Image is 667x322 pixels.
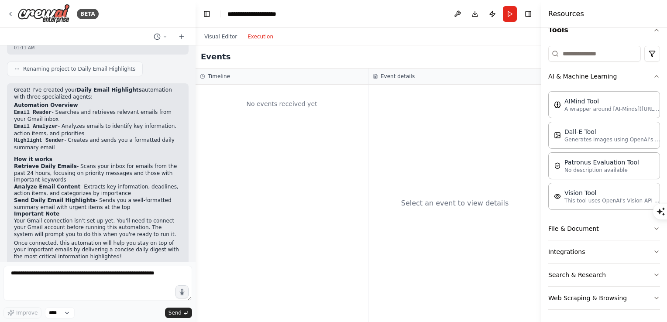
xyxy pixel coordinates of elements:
code: Email Reader [14,110,52,116]
p: Once connected, this automation will help you stay on top of your important emails by delivering ... [14,240,182,260]
h4: Resources [548,9,584,19]
strong: How it works [14,156,52,162]
button: Click to speak your automation idea [175,285,189,298]
code: Highlight Sender [14,137,64,144]
span: Improve [16,309,38,316]
button: Improve [3,307,41,319]
p: A wrapper around [AI-Minds]([URL][DOMAIN_NAME]). Useful for when you need answers to questions fr... [564,106,660,113]
button: Execution [242,31,278,42]
p: This tool uses OpenAI's Vision API to describe the contents of an image. [564,197,660,204]
button: Search & Research [548,264,660,286]
li: - Analyzes emails to identify key information, action items, and priorities [14,123,182,137]
button: File & Document [548,217,660,240]
div: BETA [77,9,99,19]
button: AI & Machine Learning [548,65,660,88]
h3: Timeline [208,73,230,80]
button: Hide right sidebar [522,8,534,20]
img: PatronusEvalTool [554,162,561,169]
div: AI & Machine Learning [548,88,660,217]
p: Great! I've created your automation with three specialized agents: [14,87,182,100]
p: Your Gmail connection isn't set up yet. You'll need to connect your Gmail account before running ... [14,218,182,238]
button: Start a new chat [175,31,189,42]
button: Hide left sidebar [201,8,213,20]
p: Generates images using OpenAI's Dall-E model. [564,136,660,143]
img: AIMindTool [554,101,561,108]
li: - Scans your inbox for emails from the past 24 hours, focusing on priority messages and those wit... [14,163,182,184]
code: Email Analyzer [14,123,58,130]
img: DallETool [554,132,561,139]
div: Tools [548,42,660,317]
span: Send [168,309,182,316]
strong: Send Daily Email Highlights [14,197,96,203]
nav: breadcrumb [227,10,288,18]
button: Integrations [548,240,660,263]
strong: Retrieve Daily Emails [14,163,77,169]
strong: Important Note [14,211,59,217]
div: Dall-E Tool [564,127,660,136]
button: Send [165,308,192,318]
button: Tools [548,18,660,42]
img: VisionTool [554,193,561,200]
li: - Creates and sends you a formatted daily summary email [14,137,182,151]
button: Switch to previous chat [150,31,171,42]
li: - Searches and retrieves relevant emails from your Gmail inbox [14,109,182,123]
div: Vision Tool [564,188,660,197]
strong: Analyze Email Content [14,184,80,190]
button: Visual Editor [199,31,242,42]
strong: Daily Email Highlights [77,87,142,93]
li: - Sends you a well-formatted summary email with urgent items at the top [14,197,182,211]
div: No events received yet [200,89,364,119]
strong: Automation Overview [14,102,78,108]
li: - Extracts key information, deadlines, action items, and categorizes by importance [14,184,182,197]
p: No description available [564,167,639,174]
h2: Events [201,51,230,63]
div: 01:11 AM [14,45,182,51]
div: AIMind Tool [564,97,660,106]
h3: Event details [381,73,415,80]
div: Select an event to view details [401,198,509,209]
div: Patronus Evaluation Tool [564,158,639,167]
button: Web Scraping & Browsing [548,287,660,309]
span: Renaming project to Daily Email Highlights [23,65,135,72]
img: Logo [17,4,70,24]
